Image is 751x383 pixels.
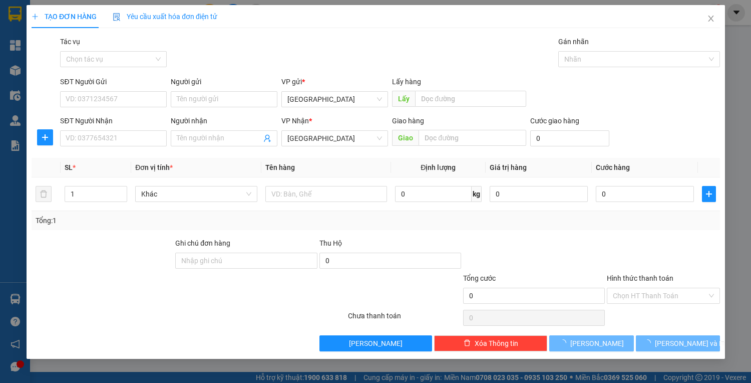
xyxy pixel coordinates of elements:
div: SĐT Người Nhận [60,115,167,126]
strong: CÔNG TY TNHH [47,5,104,15]
strong: VẬN TẢI Ô TÔ KIM LIÊN [32,16,118,26]
span: Đà Nẵng [287,131,382,146]
label: Cước giao hàng [530,117,579,125]
span: [STREET_ADDRESS][PERSON_NAME] An Khê, [GEOGRAPHIC_DATA] [4,67,139,82]
span: [GEOGRAPHIC_DATA], P. [GEOGRAPHIC_DATA], [GEOGRAPHIC_DATA] [4,39,137,54]
div: VP gửi [281,76,388,87]
input: Ghi chú đơn hàng [175,253,317,269]
input: 0 [489,186,587,202]
img: icon [113,13,121,21]
button: plus [702,186,716,202]
span: TẠO ĐƠN HÀNG [32,13,97,21]
span: Giao hàng [392,117,424,125]
button: [PERSON_NAME] [549,335,633,351]
span: Lấy hàng [392,78,421,86]
div: Người nhận [171,115,277,126]
div: Chưa thanh toán [347,310,462,328]
input: Cước giao hàng [530,130,609,146]
span: Tổng cước [463,274,495,282]
span: user-add [263,134,271,142]
button: Close [697,5,725,33]
strong: Trụ sở Công ty [4,30,48,37]
input: VD: Bàn, Ghế [265,186,387,202]
span: [PERSON_NAME] [349,338,403,349]
span: Cước hàng [595,163,629,171]
span: Bình Định [287,92,382,107]
span: kg [471,186,481,202]
span: Khác [141,186,251,202]
span: [PERSON_NAME] và In [654,338,724,349]
div: Tổng: 1 [36,215,291,226]
span: Yêu cầu xuất hóa đơn điện tử [113,13,217,21]
span: Xóa Thông tin [474,338,518,349]
span: Đơn vị tính [135,163,173,171]
span: delete [463,339,470,347]
span: Tên hàng [265,163,294,171]
strong: Địa chỉ: [4,39,27,46]
button: deleteXóa Thông tin [434,335,547,351]
button: [PERSON_NAME] và In [635,335,719,351]
span: plus [32,13,39,20]
span: Lấy [392,91,415,107]
button: [PERSON_NAME] [319,335,432,351]
strong: Địa chỉ: [4,67,27,74]
span: [PERSON_NAME] [570,338,623,349]
span: Thu Hộ [319,239,341,247]
span: loading [559,339,570,346]
span: Giá trị hàng [489,163,526,171]
span: plus [37,133,52,141]
strong: Văn phòng đại diện – CN [GEOGRAPHIC_DATA] [4,58,144,65]
input: Dọc đường [415,91,526,107]
span: VP Nhận [281,117,309,125]
label: Ghi chú đơn hàng [175,239,230,247]
div: SĐT Người Gửi [60,76,167,87]
span: Giao [392,130,419,146]
span: Định lượng [421,163,456,171]
label: Tác vụ [60,38,80,46]
span: close [707,15,715,23]
span: loading [643,339,654,346]
button: plus [37,129,53,145]
label: Gán nhãn [558,38,588,46]
label: Hình thức thanh toán [607,274,673,282]
span: SL [64,163,72,171]
button: delete [36,186,52,202]
div: Người gửi [171,76,277,87]
span: plus [702,190,715,198]
input: Dọc đường [419,130,526,146]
